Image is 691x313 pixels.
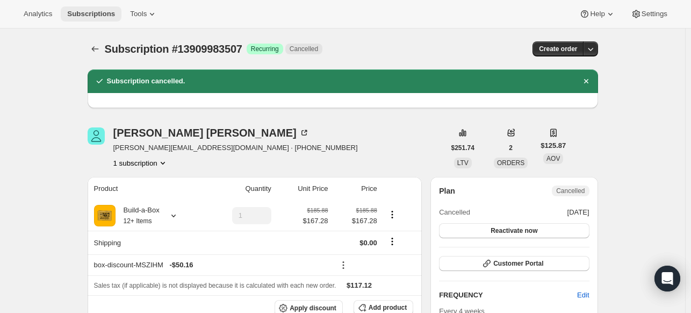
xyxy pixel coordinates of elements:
[67,10,115,18] span: Subscriptions
[116,205,160,226] div: Build-a-Box
[439,186,455,196] h2: Plan
[493,259,543,268] span: Customer Portal
[61,6,121,22] button: Subscriptions
[571,287,595,304] button: Edit
[290,45,318,53] span: Cancelled
[335,216,377,226] span: $167.28
[369,303,407,312] span: Add product
[451,144,474,152] span: $251.74
[124,217,152,225] small: 12+ Items
[88,41,103,56] button: Subscriptions
[24,10,52,18] span: Analytics
[491,226,537,235] span: Reactivate now
[88,231,204,254] th: Shipping
[654,266,680,291] div: Open Intercom Messenger
[347,281,372,289] span: $117.12
[457,159,469,167] span: LTV
[577,290,589,301] span: Edit
[556,187,585,195] span: Cancelled
[88,177,204,201] th: Product
[642,10,667,18] span: Settings
[590,10,604,18] span: Help
[113,158,168,168] button: Product actions
[17,6,59,22] button: Analytics
[573,6,622,22] button: Help
[541,140,566,151] span: $125.87
[356,207,377,214] small: $185.88
[105,43,242,55] span: Subscription #13909983507
[113,143,358,153] span: [PERSON_NAME][EMAIL_ADDRESS][DOMAIN_NAME] · [PHONE_NUMBER]
[94,282,336,289] span: Sales tax (if applicable) is not displayed because it is calculated with each new order.
[290,304,336,312] span: Apply discount
[359,239,377,247] span: $0.00
[94,205,116,226] img: product img
[332,177,380,201] th: Price
[439,223,589,238] button: Reactivate now
[384,236,401,247] button: Shipping actions
[509,144,513,152] span: 2
[445,140,481,155] button: $251.74
[439,256,589,271] button: Customer Portal
[546,155,560,162] span: AOV
[130,10,147,18] span: Tools
[539,45,577,53] span: Create order
[307,207,328,214] small: $185.88
[88,127,105,145] span: Cindy Deevy
[384,209,401,220] button: Product actions
[567,207,589,218] span: [DATE]
[624,6,674,22] button: Settings
[497,159,524,167] span: ORDERS
[251,45,279,53] span: Recurring
[94,260,328,271] div: box-discount-MSZIHM
[532,41,584,56] button: Create order
[113,127,309,138] div: [PERSON_NAME] [PERSON_NAME]
[439,290,577,301] h2: FREQUENCY
[439,207,470,218] span: Cancelled
[502,140,519,155] button: 2
[579,74,594,89] button: Dismiss notification
[275,177,332,201] th: Unit Price
[124,6,164,22] button: Tools
[204,177,274,201] th: Quantity
[169,260,193,271] span: - $50.16
[107,76,185,87] h2: Subscription cancelled.
[303,216,328,226] span: $167.28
